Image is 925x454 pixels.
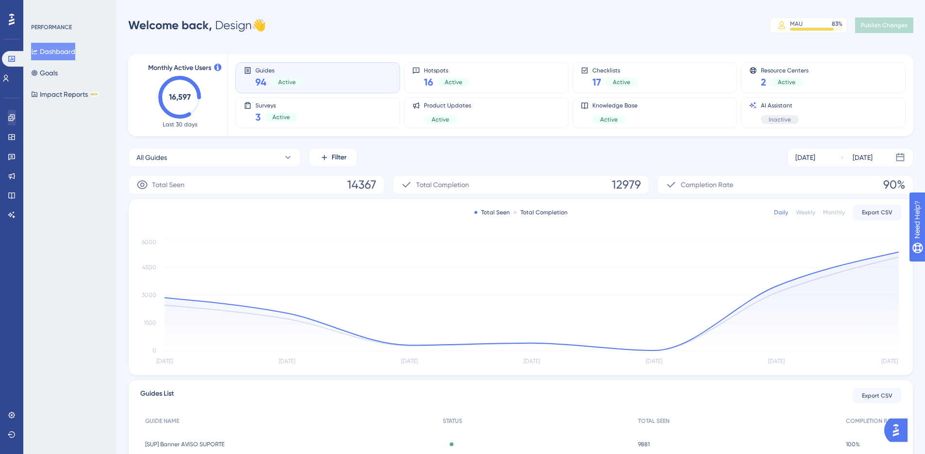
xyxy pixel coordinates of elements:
[861,21,908,29] span: Publish Changes
[790,20,803,28] div: MAU
[169,92,191,102] text: 16,597
[769,116,791,123] span: Inactive
[592,67,638,73] span: Checklists
[761,67,808,73] span: Resource Centers
[646,358,662,365] tspan: [DATE]
[136,152,167,163] span: All Guides
[768,358,785,365] tspan: [DATE]
[862,392,892,400] span: Export CSV
[778,78,795,86] span: Active
[884,416,913,445] iframe: UserGuiding AI Assistant Launcher
[152,347,156,354] tspan: 0
[523,358,540,365] tspan: [DATE]
[416,179,469,191] span: Total Completion
[332,152,347,163] span: Filter
[846,417,896,425] span: COMPLETION RATE
[279,358,295,365] tspan: [DATE]
[424,67,470,73] span: Hotspots
[145,440,224,448] span: [SUP] Banner AVISO SUPORTE
[592,75,601,89] span: 17
[347,177,376,192] span: 14367
[612,177,641,192] span: 12979
[600,116,618,123] span: Active
[152,179,185,191] span: Total Seen
[140,388,174,403] span: Guides List
[309,148,357,167] button: Filter
[424,102,471,109] span: Product Updates
[255,110,261,124] span: 3
[638,440,650,448] span: 9881
[853,152,873,163] div: [DATE]
[832,20,842,28] div: 83 %
[846,440,860,448] span: 100%
[796,209,815,216] div: Weekly
[761,75,766,89] span: 2
[774,209,788,216] div: Daily
[474,209,510,216] div: Total Seen
[401,358,418,365] tspan: [DATE]
[145,417,179,425] span: GUIDE NAME
[445,78,462,86] span: Active
[144,319,156,326] tspan: 1500
[255,75,267,89] span: 94
[862,209,892,216] span: Export CSV
[31,86,99,103] button: Impact ReportsBETA
[31,43,75,60] button: Dashboard
[255,102,298,108] span: Surveys
[128,148,301,167] button: All Guides
[142,239,156,245] tspan: 6000
[128,17,266,33] div: Design 👋
[148,62,211,74] span: Monthly Active Users
[855,17,913,33] button: Publish Changes
[31,23,72,31] div: PERFORMANCE
[23,2,61,14] span: Need Help?
[883,177,905,192] span: 90%
[278,78,296,86] span: Active
[638,417,670,425] span: TOTAL SEEN
[443,417,462,425] span: STATUS
[142,264,156,271] tspan: 4500
[424,75,433,89] span: 16
[853,205,901,220] button: Export CSV
[31,64,58,82] button: Goals
[432,116,449,123] span: Active
[90,92,99,97] div: BETA
[761,102,799,109] span: AI Assistant
[592,102,638,109] span: Knowledge Base
[795,152,815,163] div: [DATE]
[156,358,173,365] tspan: [DATE]
[163,121,197,128] span: Last 30 days
[613,78,630,86] span: Active
[142,292,156,298] tspan: 3000
[823,209,845,216] div: Monthly
[514,209,568,216] div: Total Completion
[881,358,898,365] tspan: [DATE]
[272,113,290,121] span: Active
[255,67,303,73] span: Guides
[681,179,733,191] span: Completion Rate
[128,18,212,32] span: Welcome back,
[853,388,901,403] button: Export CSV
